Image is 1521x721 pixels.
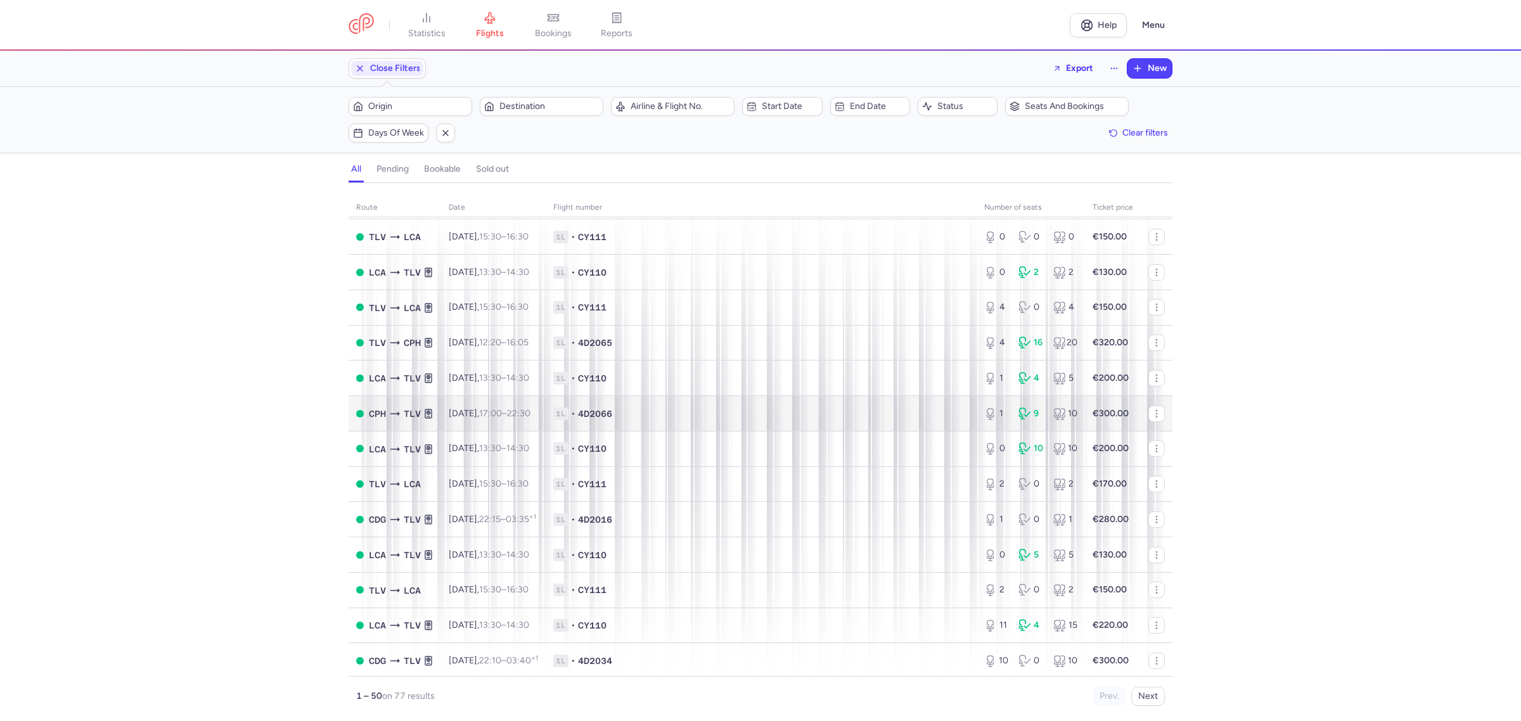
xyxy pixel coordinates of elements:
[449,231,529,242] span: [DATE],
[1093,443,1129,454] strong: €200.00
[553,231,568,243] span: 1L
[1018,372,1043,385] div: 4
[937,101,993,112] span: Status
[458,11,522,39] a: flights
[369,230,386,244] span: TLV
[984,266,1008,279] div: 0
[506,620,529,630] time: 14:30
[1127,59,1172,78] button: New
[479,337,501,348] time: 12:20
[479,231,529,242] span: –
[571,513,575,526] span: •
[479,655,501,666] time: 22:10
[571,654,575,667] span: •
[479,620,501,630] time: 13:30
[553,654,568,667] span: 1L
[578,372,606,385] span: CY110
[1018,549,1043,561] div: 5
[368,101,468,112] span: Origin
[506,337,529,348] time: 16:05
[479,584,501,595] time: 15:30
[762,101,818,112] span: Start date
[404,654,421,668] span: TLV
[441,198,546,217] th: date
[977,198,1085,217] th: number of seats
[1053,584,1077,596] div: 2
[522,11,585,39] a: bookings
[850,101,906,112] span: End date
[479,514,536,525] span: –
[499,101,599,112] span: Destination
[479,231,501,242] time: 15:30
[1053,407,1077,420] div: 10
[1093,373,1129,383] strong: €200.00
[1053,372,1077,385] div: 5
[1093,687,1126,706] button: Prev.
[984,584,1008,596] div: 2
[984,549,1008,561] div: 0
[369,654,386,668] span: CDG
[1122,128,1168,137] span: Clear filters
[404,265,421,279] span: TLV
[1093,584,1127,595] strong: €150.00
[368,128,424,138] span: Days of week
[984,619,1008,632] div: 11
[1066,63,1093,73] span: Export
[1018,513,1043,526] div: 0
[479,478,529,489] span: –
[349,124,428,143] button: Days of week
[529,513,536,521] sup: +1
[449,620,529,630] span: [DATE],
[1018,301,1043,314] div: 0
[506,514,536,525] time: 03:35
[369,584,386,597] span: TLV
[553,407,568,420] span: 1L
[1053,513,1077,526] div: 1
[506,549,529,560] time: 14:30
[404,513,421,526] span: TLV
[506,231,529,242] time: 16:30
[1053,654,1077,667] div: 10
[408,28,446,39] span: statistics
[369,265,386,279] span: LCA
[571,407,575,420] span: •
[1018,654,1043,667] div: 0
[1093,231,1127,242] strong: €150.00
[479,620,529,630] span: –
[571,584,575,596] span: •
[1018,266,1043,279] div: 2
[1018,584,1043,596] div: 0
[449,549,529,560] span: [DATE],
[404,548,421,562] span: TLV
[404,584,421,597] span: LCA
[578,231,606,243] span: CY111
[449,408,530,419] span: [DATE],
[369,407,386,421] span: CPH
[578,336,612,349] span: 4D2065
[349,97,472,116] button: Origin
[571,301,575,314] span: •
[506,373,529,383] time: 14:30
[1053,266,1077,279] div: 2
[404,336,421,350] span: CPH
[479,267,529,278] span: –
[1085,198,1141,217] th: Ticket price
[571,442,575,455] span: •
[571,619,575,632] span: •
[553,442,568,455] span: 1L
[479,443,501,454] time: 13:30
[449,655,538,666] span: [DATE],
[369,442,386,456] span: LCA
[1018,478,1043,490] div: 0
[507,408,530,419] time: 22:30
[585,11,648,39] a: reports
[578,478,606,490] span: CY111
[578,549,606,561] span: CY110
[449,373,529,383] span: [DATE],
[479,373,501,383] time: 13:30
[369,336,386,350] span: TLV
[578,513,612,526] span: 4D2016
[449,267,529,278] span: [DATE],
[476,28,504,39] span: flights
[578,407,612,420] span: 4D2066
